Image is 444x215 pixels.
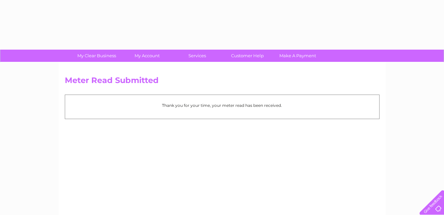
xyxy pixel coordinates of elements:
a: Services [170,50,224,62]
a: My Clear Business [69,50,124,62]
h2: Meter Read Submitted [65,76,380,88]
a: My Account [120,50,174,62]
a: Customer Help [220,50,275,62]
p: Thank you for your time, your meter read has been received. [68,102,376,108]
a: Make A Payment [270,50,325,62]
